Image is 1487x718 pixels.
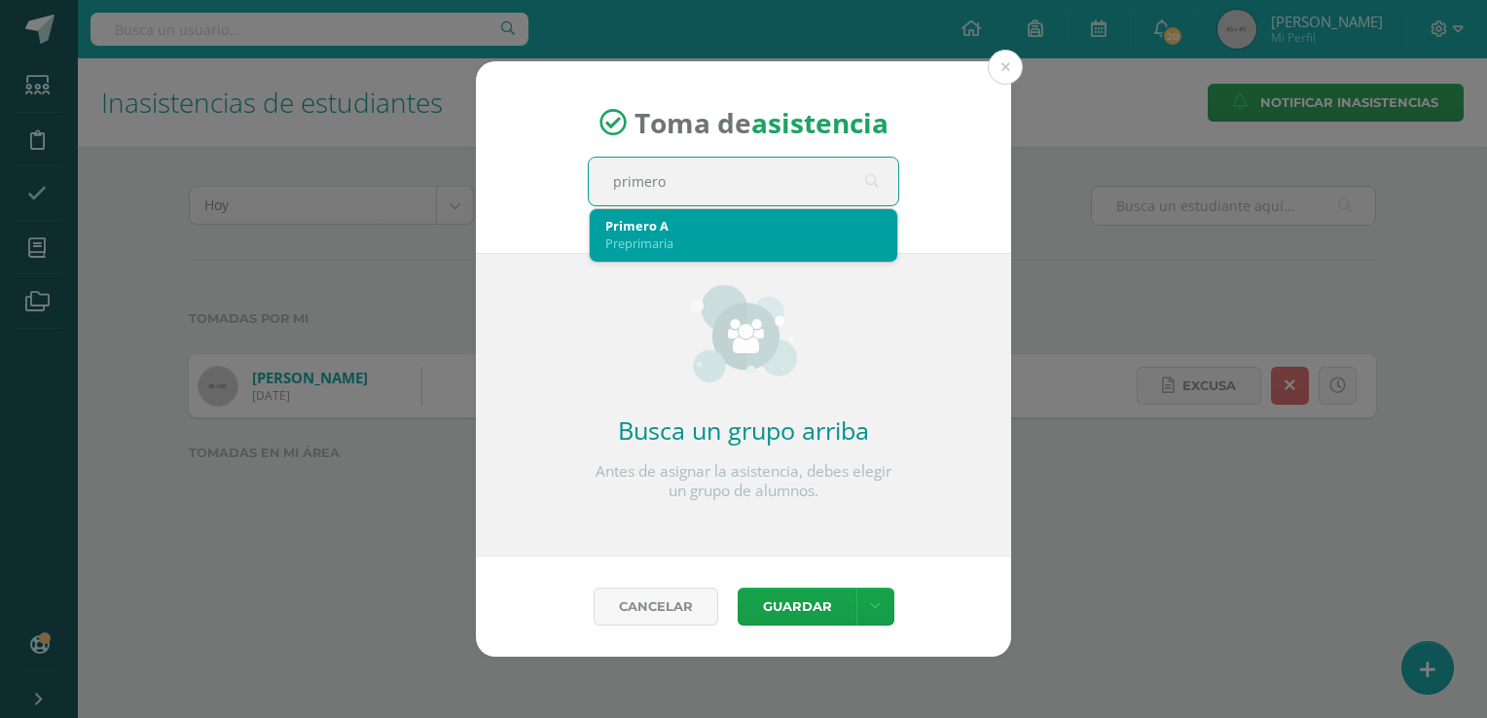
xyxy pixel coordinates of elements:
[589,158,898,205] input: Busca un grado o sección aquí...
[988,50,1023,85] button: Close (Esc)
[751,104,889,141] strong: asistencia
[588,413,899,447] h2: Busca un grupo arriba
[588,462,899,501] p: Antes de asignar la asistencia, debes elegir un grupo de alumnos.
[594,588,718,626] a: Cancelar
[738,588,856,626] button: Guardar
[605,234,882,252] div: Preprimaria
[691,285,797,382] img: groups_small.png
[635,104,889,141] span: Toma de
[605,217,882,234] div: Primero A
